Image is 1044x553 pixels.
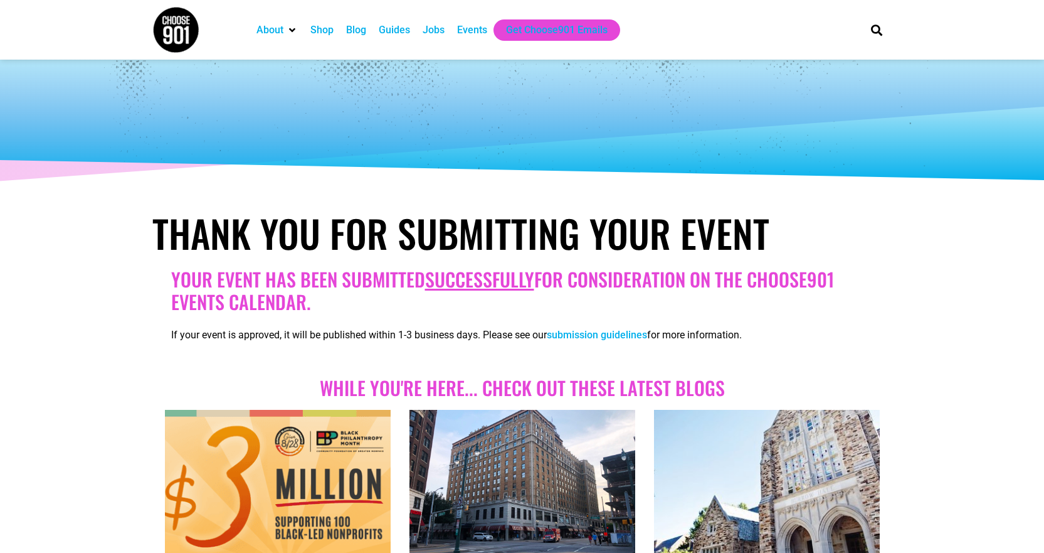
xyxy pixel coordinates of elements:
[457,23,487,38] a: Events
[866,19,887,40] div: Search
[423,23,445,38] a: Jobs
[256,23,283,38] a: About
[250,19,850,41] nav: Main nav
[506,23,608,38] a: Get Choose901 Emails
[547,329,647,341] a: submission guidelines
[346,23,366,38] a: Blog
[152,210,892,255] h1: Thank You for Submitting Your Event
[425,265,534,293] u: successfully
[310,23,334,38] a: Shop
[379,23,410,38] a: Guides
[250,19,304,41] div: About
[171,268,873,313] h2: Your Event has been submitted for consideration on the Choose901 events calendar.
[171,329,742,341] span: If your event is approved, it will be published within 1-3 business days. Please see our for more...
[171,377,873,399] h2: While you're here... Check out these Latest blogs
